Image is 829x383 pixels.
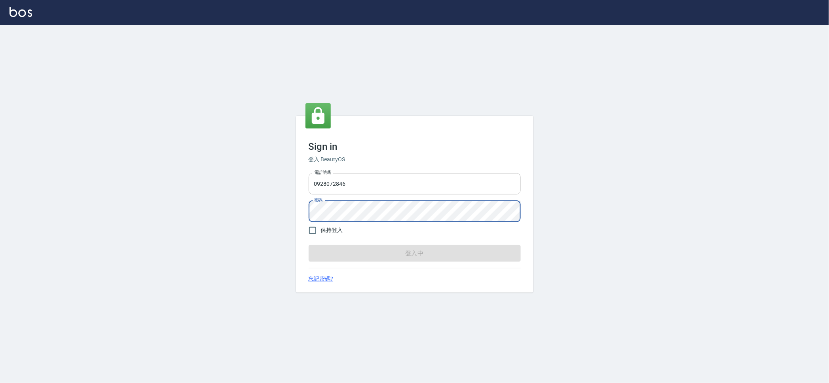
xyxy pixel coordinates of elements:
span: 保持登入 [321,226,343,234]
a: 忘記密碼? [309,275,334,283]
img: Logo [9,7,32,17]
h3: Sign in [309,141,521,152]
h6: 登入 BeautyOS [309,155,521,164]
label: 電話號碼 [314,170,331,175]
label: 密碼 [314,197,322,203]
